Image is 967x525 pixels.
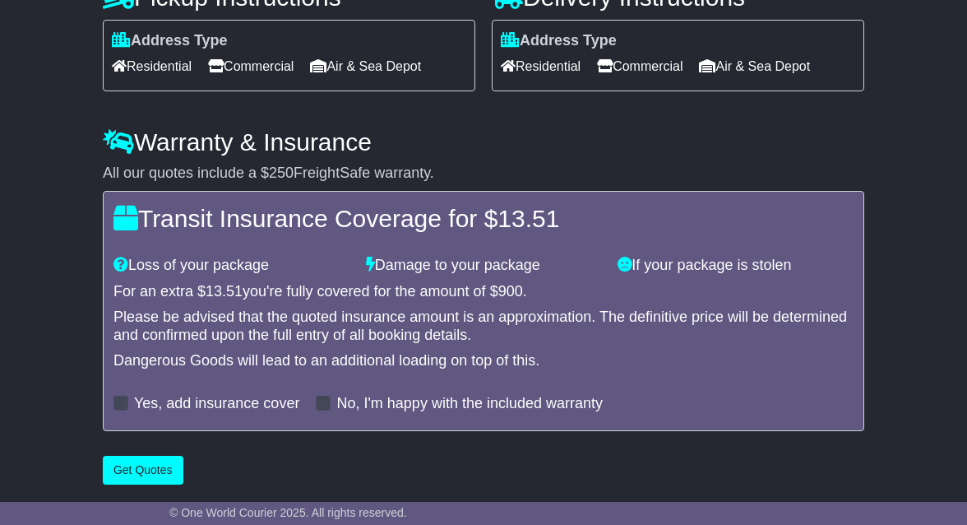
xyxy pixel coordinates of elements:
div: Please be advised that the quoted insurance amount is an approximation. The definitive price will... [113,309,854,344]
span: Air & Sea Depot [310,53,421,79]
h4: Transit Insurance Coverage for $ [113,205,854,232]
span: 250 [269,165,294,181]
span: 13.51 [497,205,559,232]
h4: Warranty & Insurance [103,128,864,156]
span: Residential [501,53,581,79]
span: © One World Courier 2025. All rights reserved. [169,506,407,519]
div: Loss of your package [105,257,358,275]
label: No, I'm happy with the included warranty [336,395,603,413]
div: All our quotes include a $ FreightSafe warranty. [103,165,864,183]
button: Get Quotes [103,456,183,485]
div: If your package is stolen [609,257,862,275]
div: Damage to your package [358,257,610,275]
label: Address Type [501,32,617,50]
span: Commercial [597,53,682,79]
span: Commercial [208,53,294,79]
div: For an extra $ you're fully covered for the amount of $ . [113,283,854,301]
label: Address Type [112,32,228,50]
span: Air & Sea Depot [699,53,810,79]
span: Residential [112,53,192,79]
span: 900 [498,283,523,300]
div: Dangerous Goods will lead to an additional loading on top of this. [113,352,854,370]
span: 13.51 [206,283,243,300]
label: Yes, add insurance cover [134,395,299,413]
